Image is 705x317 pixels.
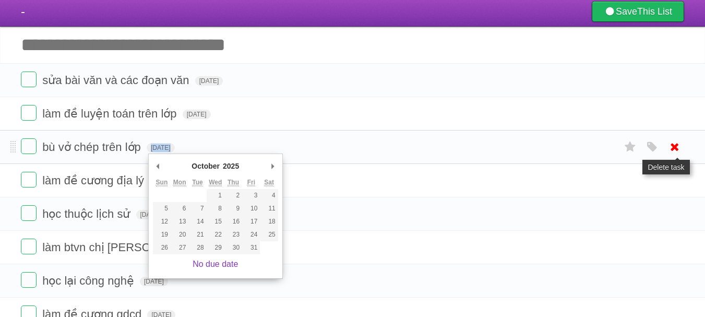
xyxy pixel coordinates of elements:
span: làm đề luyện toán trên lớp [42,107,179,120]
div: October [190,158,221,174]
button: 10 [242,202,260,215]
button: 12 [153,215,171,228]
button: 26 [153,241,171,254]
span: học thuộc lịch sử [42,207,133,220]
button: Next Month [268,158,278,174]
span: làm btvn chị [PERSON_NAME] [42,241,205,254]
button: 11 [260,202,278,215]
label: Done [21,205,37,221]
button: 31 [242,241,260,254]
a: SaveThis List [592,1,684,22]
button: 23 [224,228,242,241]
button: 16 [224,215,242,228]
span: [DATE] [183,110,211,119]
button: 21 [188,228,206,241]
span: làm đề cương địa lý [42,174,147,187]
label: Star task [620,138,640,156]
label: Done [21,272,37,288]
label: Done [21,72,37,87]
button: 15 [207,215,224,228]
abbr: Saturday [264,179,274,186]
button: 30 [224,241,242,254]
abbr: Wednesday [209,179,222,186]
button: 13 [171,215,188,228]
button: 25 [260,228,278,241]
button: 22 [207,228,224,241]
button: 28 [188,241,206,254]
button: 8 [207,202,224,215]
abbr: Monday [173,179,186,186]
button: 2 [224,189,242,202]
button: 1 [207,189,224,202]
div: 2025 [221,158,241,174]
button: 3 [242,189,260,202]
button: Previous Month [153,158,163,174]
span: - [21,4,25,18]
button: 27 [171,241,188,254]
button: 18 [260,215,278,228]
b: This List [637,6,672,17]
span: sửa bài văn và các đoạn văn [42,74,192,87]
span: [DATE] [195,76,223,86]
abbr: Friday [247,179,255,186]
span: [DATE] [140,277,168,286]
button: 6 [171,202,188,215]
button: 9 [224,202,242,215]
span: bù vở chép trên lớp [42,140,144,154]
label: Done [21,172,37,187]
button: 29 [207,241,224,254]
span: [DATE] [136,210,164,219]
label: Done [21,138,37,154]
label: Done [21,239,37,254]
button: 17 [242,215,260,228]
a: No due date [193,260,238,268]
button: 7 [188,202,206,215]
span: học lại công nghệ [42,274,137,287]
button: 4 [260,189,278,202]
button: 24 [242,228,260,241]
button: 20 [171,228,188,241]
label: Done [21,105,37,121]
abbr: Tuesday [192,179,202,186]
abbr: Thursday [228,179,239,186]
span: [DATE] [147,143,175,152]
button: 5 [153,202,171,215]
abbr: Sunday [156,179,168,186]
button: 19 [153,228,171,241]
button: 14 [188,215,206,228]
